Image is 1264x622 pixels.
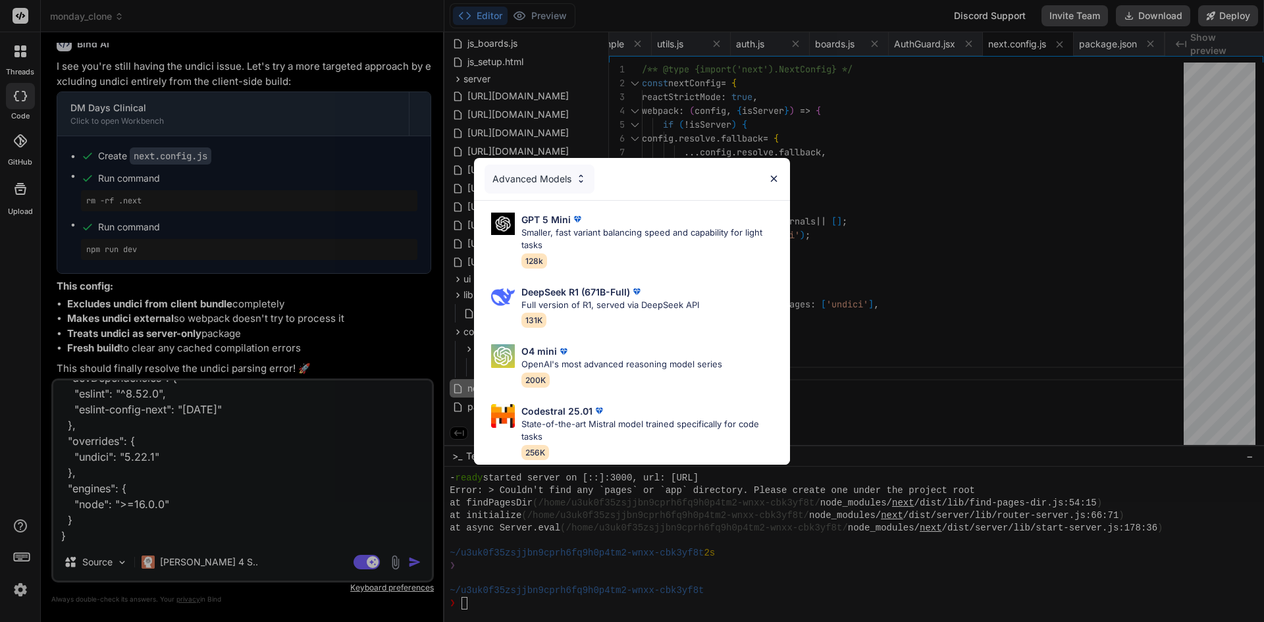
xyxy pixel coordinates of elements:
div: Advanced Models [485,165,594,194]
p: Full version of R1, served via DeepSeek API [521,299,699,312]
img: premium [557,345,570,358]
img: premium [571,213,584,226]
img: Pick Models [491,285,515,309]
span: 128k [521,253,547,269]
p: O4 mini [521,344,557,358]
img: Pick Models [491,213,515,236]
img: premium [630,285,643,298]
p: Codestral 25.01 [521,404,592,418]
img: Pick Models [491,404,515,428]
p: DeepSeek R1 (671B-Full) [521,285,630,299]
span: 200K [521,373,550,388]
p: OpenAI's most advanced reasoning model series [521,358,722,371]
p: GPT 5 Mini [521,213,571,226]
img: premium [592,404,606,417]
span: 256K [521,445,549,460]
p: State-of-the-art Mistral model trained specifically for code tasks [521,418,779,444]
img: close [768,173,779,184]
img: Pick Models [575,173,587,184]
span: 131K [521,313,546,328]
img: Pick Models [491,344,515,368]
p: Smaller, fast variant balancing speed and capability for light tasks [521,226,779,252]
